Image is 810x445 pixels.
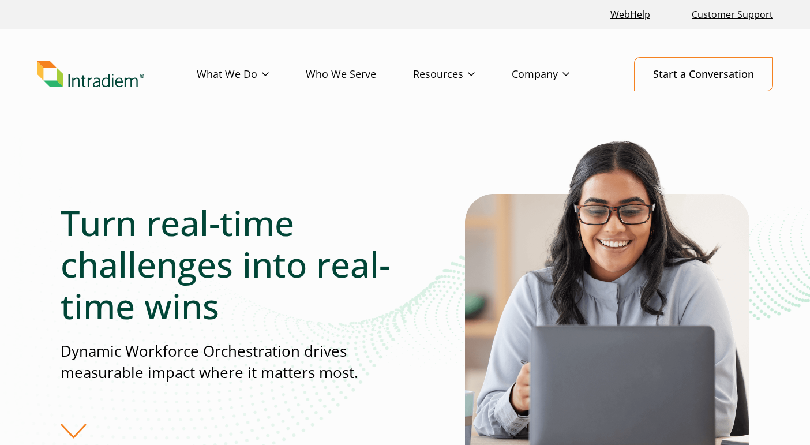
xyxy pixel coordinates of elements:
[634,57,773,91] a: Start a Conversation
[37,61,144,88] img: Intradiem
[413,58,512,91] a: Resources
[61,341,394,384] p: Dynamic Workforce Orchestration drives measurable impact where it matters most.
[61,202,394,327] h1: Turn real-time challenges into real-time wins
[606,2,655,27] a: Link opens in a new window
[306,58,413,91] a: Who We Serve
[37,61,197,88] a: Link to homepage of Intradiem
[512,58,606,91] a: Company
[687,2,778,27] a: Customer Support
[197,58,306,91] a: What We Do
